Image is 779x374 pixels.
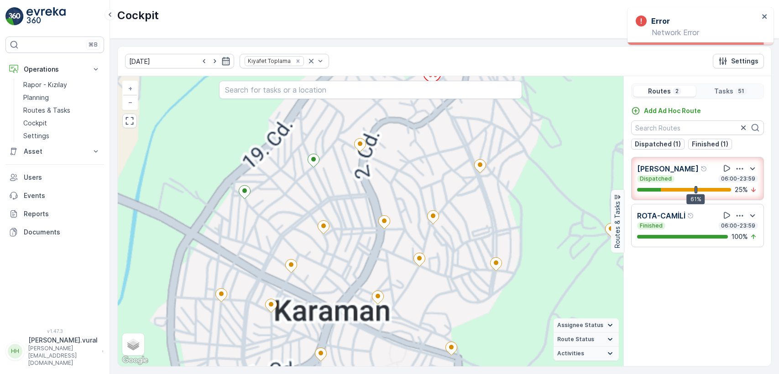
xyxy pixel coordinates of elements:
p: Finished [639,222,664,229]
button: Asset [5,142,104,161]
div: 61% [687,194,705,204]
p: Documents [24,228,100,237]
span: + [128,84,132,92]
a: Open this area in Google Maps (opens a new window) [120,354,150,366]
p: Network Error [636,28,759,36]
button: Finished (1) [688,139,732,150]
div: Kıyafet Toplama [245,57,292,65]
span: Route Status [557,336,594,343]
div: HH [8,344,22,358]
a: Planning [20,91,104,104]
p: Routes & Tasks [613,202,622,249]
p: Operations [24,65,86,74]
span: v 1.47.3 [5,328,104,334]
p: Events [24,191,100,200]
a: Rapor - Kızılay [20,78,104,91]
p: ⌘B [89,41,98,48]
img: Google [120,354,150,366]
div: Help Tooltip Icon [701,165,708,172]
p: Finished (1) [692,140,728,149]
span: 2 [335,156,339,163]
p: Asset [24,147,86,156]
span: 3 [410,236,414,243]
p: 100 % [732,232,748,241]
p: [PERSON_NAME][EMAIL_ADDRESS][DOMAIN_NAME] [28,345,98,367]
p: Planning [23,93,49,102]
p: 06:00-23:59 [720,222,756,229]
a: Users [5,168,104,187]
button: Dispatched (1) [631,139,685,150]
p: Users [24,173,100,182]
input: Search Routes [631,120,764,135]
a: Events [5,187,104,205]
span: Assignee Status [557,322,603,329]
a: Layers [123,334,143,354]
span: Activities [557,350,584,357]
img: logo_light-DOdMpM7g.png [26,7,66,26]
p: [PERSON_NAME].vural [28,336,98,345]
a: Documents [5,223,104,241]
p: Routes [648,87,671,96]
p: Settings [23,131,49,140]
p: Tasks [714,87,733,96]
div: Remove Kıyafet Toplama [293,57,303,65]
a: Zoom In [123,82,137,95]
p: Reports [24,209,100,218]
p: 25 % [735,185,748,194]
p: 2 [674,88,680,95]
p: Routes & Tasks [23,106,70,115]
input: dd/mm/yyyy [125,54,234,68]
button: HH[PERSON_NAME].vural[PERSON_NAME][EMAIL_ADDRESS][DOMAIN_NAME] [5,336,104,367]
a: Cockpit [20,117,104,130]
a: Routes & Tasks [20,104,104,117]
p: Rapor - Kızılay [23,80,67,89]
span: − [128,98,133,106]
div: Help Tooltip Icon [687,212,695,219]
input: Search for tasks or a location [219,81,523,99]
button: close [762,13,768,21]
button: Operations [5,60,104,78]
p: Dispatched [639,175,673,182]
a: Reports [5,205,104,223]
p: 06:00-23:59 [720,175,756,182]
a: Settings [20,130,104,142]
summary: Activities [554,347,619,361]
button: Settings [713,54,764,68]
a: Add Ad Hoc Route [631,106,701,115]
h3: Error [651,16,670,26]
p: Dispatched (1) [635,140,681,149]
span: 3 [293,270,297,276]
summary: Assignee Status [554,318,619,332]
p: 51 [737,88,745,95]
p: Cockpit [117,8,159,23]
p: Add Ad Hoc Route [644,106,701,115]
p: Settings [731,57,758,66]
img: logo [5,7,24,26]
summary: Route Status [554,332,619,347]
p: ROTA-CAMİLİ [637,210,685,221]
a: Zoom Out [123,95,137,109]
p: Cockpit [23,119,47,128]
p: [PERSON_NAME] [637,163,699,174]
